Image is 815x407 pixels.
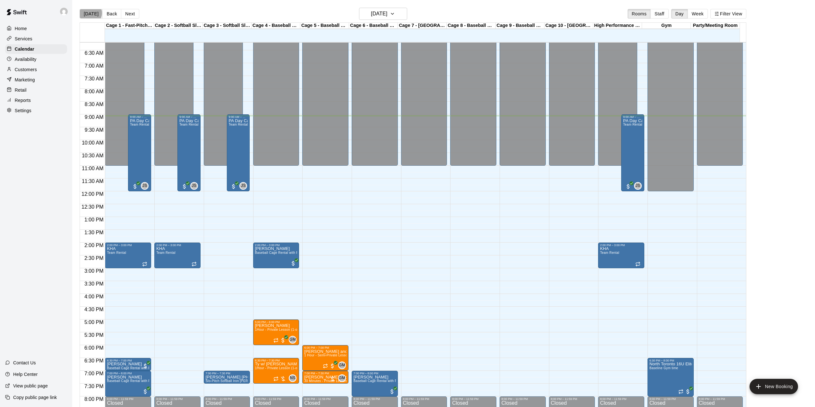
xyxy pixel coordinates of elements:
div: Cage 3 - Softball Slo-pitch Iron [PERSON_NAME] & Baseball Pitching Machine [203,23,252,29]
span: 7:30 PM [83,384,105,389]
div: 8:00 PM – 11:59 PM [156,397,199,401]
span: 11:00 AM [80,166,105,171]
p: Reports [15,97,31,104]
a: Home [5,24,67,33]
div: 7:00 PM – 8:00 PM [354,372,396,375]
div: Marketing [5,75,67,85]
div: Jeremias Sucre [190,182,198,190]
span: GM [289,336,296,343]
div: Cage 6 - Baseball Pitching Machine [349,23,398,29]
div: 6:30 PM – 7:00 PM [107,359,149,362]
span: All customers have paid [389,388,395,395]
span: Gabe Manalo [341,374,346,382]
span: Recurring event [273,338,279,343]
div: 8:00 PM – 11:59 PM [206,397,248,401]
div: 8:00 PM – 11:59 PM [304,397,347,401]
div: 2:00 PM – 3:00 PM [156,244,199,247]
div: 7:00 PM – 7:30 PM [206,372,248,375]
span: Gabe Manalo [341,361,346,369]
div: Joe Florio [59,5,72,18]
div: 9:00 AM – 12:00 PM [623,115,642,119]
p: Home [15,25,27,32]
span: Team Rental [130,123,149,126]
span: 3:00 PM [83,268,105,274]
span: 1Hour - Private Lesson (1-on-1) [255,328,304,331]
img: Joe Florio [60,8,68,15]
p: Marketing [15,77,35,83]
div: 2:00 PM – 3:00 PM: KHA [105,243,151,268]
div: 9:00 AM – 12:00 PM: PA Day Camp [177,114,201,191]
button: Rooms [628,9,651,19]
span: 1:30 PM [83,230,105,235]
span: 4:00 PM [83,294,105,299]
p: View public page [13,383,48,389]
p: Customers [15,66,37,73]
span: Jeremias Sucre [193,182,198,190]
div: Customers [5,65,67,74]
div: 8:00 PM – 11:59 PM [452,397,494,401]
span: All customers have paid [329,363,336,369]
button: add [750,379,798,394]
span: Team Rental [179,123,199,126]
span: JS [241,183,246,189]
div: 2:00 PM – 3:00 PM [107,244,149,247]
span: 8:00 AM [83,89,105,94]
span: All customers have paid [142,363,149,369]
span: 12:00 PM [80,191,105,197]
button: Next [121,9,139,19]
button: Day [671,9,688,19]
span: GM [339,362,345,369]
span: 6:00 PM [83,345,105,351]
span: All customers have paid [132,183,138,190]
span: 9:30 AM [83,127,105,133]
span: All customers have paid [142,388,149,395]
span: Recurring event [273,376,279,381]
span: 1:00 PM [83,217,105,222]
div: 2:00 PM – 3:00 PM [600,244,642,247]
span: Jeremias Sucre [637,182,642,190]
a: Calendar [5,44,67,54]
div: 8:00 PM – 11:59 PM [699,397,741,401]
span: Jeremias Sucre [143,182,149,190]
div: 8:00 PM – 11:59 PM [107,397,149,401]
div: 6:00 PM – 7:00 PM: Oliver and Louie Brodie [302,345,348,371]
span: 6:30 AM [83,50,105,56]
span: Team Rental [156,251,176,254]
span: 7:00 PM [83,371,105,376]
button: [DATE] [359,8,407,20]
p: Help Center [13,371,38,378]
div: 8:00 PM – 11:59 PM [551,397,593,401]
p: Copy public page link [13,394,57,401]
span: 8:30 AM [83,102,105,107]
div: 8:00 PM – 11:59 PM [600,397,642,401]
div: 6:30 PM – 8:00 PM [649,359,692,362]
span: 7:30 AM [83,76,105,81]
div: 9:00 AM – 12:00 PM [179,115,199,119]
div: Cage 8 - Baseball Pitching Machine [447,23,495,29]
span: 2:00 PM [83,243,105,248]
div: 8:00 PM – 11:59 PM [502,397,544,401]
div: 9:00 AM – 12:00 PM: PA Day Camp [128,114,151,191]
span: 6:30 PM [83,358,105,363]
span: 5:30 PM [83,332,105,338]
button: Back [102,9,121,19]
a: Availability [5,54,67,64]
div: Settings [5,106,67,115]
div: 7:00 PM – 8:00 PM [107,372,149,375]
span: 2:30 PM [83,255,105,261]
div: 7:00 PM – 8:00 PM: Andrew Neilson [352,371,398,396]
span: 3:30 PM [83,281,105,287]
div: Cage 9 - Baseball Pitching Machine / [GEOGRAPHIC_DATA] [496,23,545,29]
p: Contact Us [13,360,36,366]
div: 6:30 PM – 7:00 PM: Andrew Neilson [105,358,151,371]
button: Week [688,9,708,19]
span: Slo-Pitch Softball Iron [PERSON_NAME] Machine - Cage 2 (4 People Maximum!) [206,379,329,383]
span: All customers have paid [230,183,237,190]
div: 8:00 PM – 11:59 PM [354,397,396,401]
span: Baseball Cage Rental with Pitching Machine (4 People Maximum!) [354,379,455,383]
span: Jeremias Sucre [242,182,247,190]
span: Baseline Gym time [649,366,678,370]
p: Calendar [15,46,34,52]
